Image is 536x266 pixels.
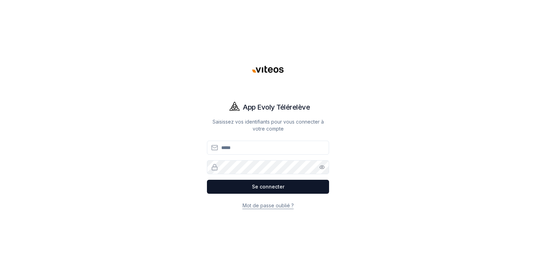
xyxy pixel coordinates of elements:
[226,99,243,116] img: Evoly Logo
[207,180,329,194] button: Se connecter
[243,202,294,208] a: Mot de passe oublié ?
[207,118,329,132] p: Saisissez vos identifiants pour vous connecter à votre compte
[251,53,285,86] img: Viteos - Eau Logo
[243,102,310,112] h1: App Evoly Télérelève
